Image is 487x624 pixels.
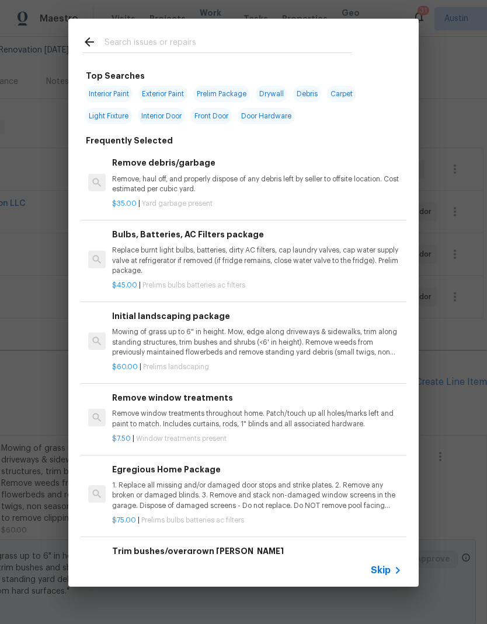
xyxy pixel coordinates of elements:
span: $35.00 [112,200,137,207]
p: | [112,281,402,290]
span: Exterior Paint [138,86,187,102]
span: Door Hardware [238,108,295,124]
span: Drywall [256,86,287,102]
span: Prelims bulbs batteries ac filters [142,282,245,289]
span: Yard garbage present [142,200,213,207]
p: Mowing of grass up to 6" in height. Mow, edge along driveways & sidewalks, trim along standing st... [112,327,402,357]
p: | [112,362,402,372]
span: Debris [293,86,321,102]
h6: Trim bushes/overgrown [PERSON_NAME] [112,545,402,558]
span: Prelims bulbs batteries ac filters [141,517,244,524]
h6: Egregious Home Package [112,463,402,476]
h6: Bulbs, Batteries, AC Filters package [112,228,402,241]
span: $75.00 [112,517,136,524]
h6: Initial landscaping package [112,310,402,322]
span: Prelims landscaping [143,363,209,370]
h6: Remove debris/garbage [112,156,402,169]
p: | [112,516,402,525]
span: Prelim Package [193,86,250,102]
input: Search issues or repairs [105,35,352,52]
span: Carpet [327,86,356,102]
h6: Frequently Selected [86,134,173,147]
span: $7.50 [112,435,131,442]
span: Window treatments present [136,435,227,442]
span: Light Fixture [85,108,132,124]
p: | [112,434,402,444]
h6: Top Searches [86,69,145,82]
span: Interior Paint [85,86,133,102]
p: Replace burnt light bulbs, batteries, dirty AC filters, cap laundry valves, cap water supply valv... [112,246,402,275]
span: $45.00 [112,282,137,289]
p: Remove, haul off, and properly dispose of any debris left by seller to offsite location. Cost est... [112,174,402,194]
span: Skip [371,565,391,576]
p: 1. Replace all missing and/or damaged door stops and strike plates. 2. Remove any broken or damag... [112,481,402,510]
span: $60.00 [112,363,138,370]
h6: Remove window treatments [112,391,402,404]
span: Interior Door [138,108,185,124]
span: Front Door [191,108,232,124]
p: | [112,199,402,209]
p: Remove window treatments throughout home. Patch/touch up all holes/marks left and paint to match.... [112,409,402,429]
